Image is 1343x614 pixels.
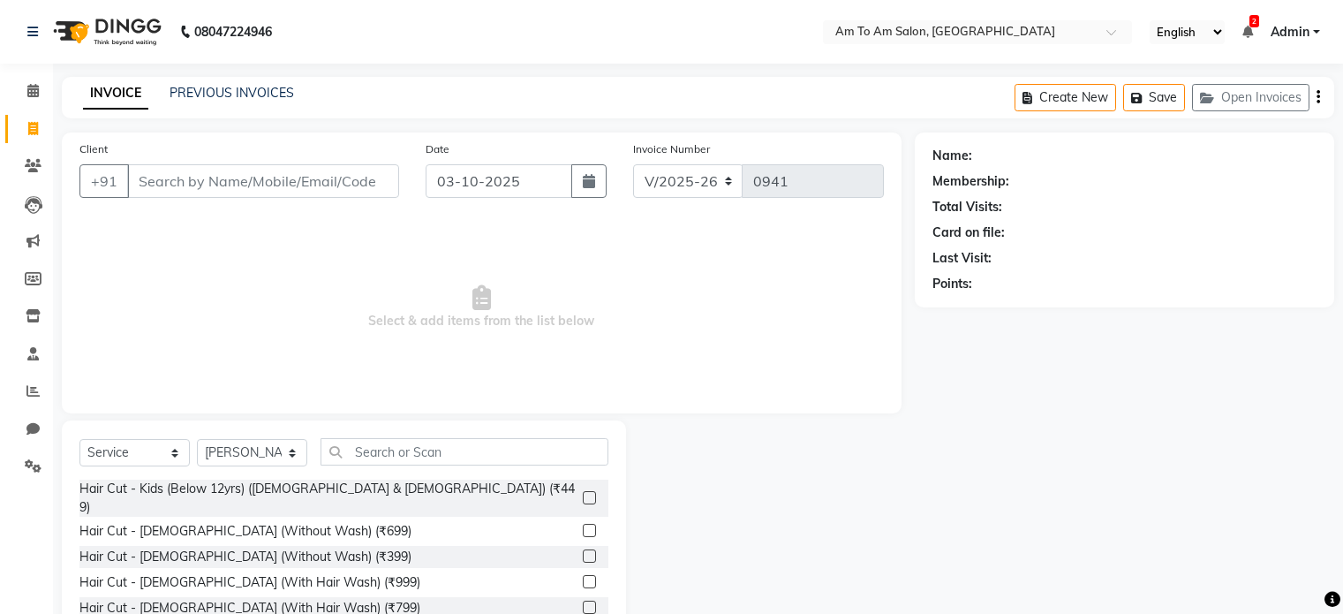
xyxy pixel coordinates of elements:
a: PREVIOUS INVOICES [170,85,294,101]
b: 08047224946 [194,7,272,57]
input: Search by Name/Mobile/Email/Code [127,164,399,198]
div: Hair Cut - [DEMOGRAPHIC_DATA] (With Hair Wash) (₹999) [79,573,420,592]
label: Client [79,141,108,157]
div: Hair Cut - [DEMOGRAPHIC_DATA] (Without Wash) (₹399) [79,548,411,566]
a: 2 [1242,24,1253,40]
div: Name: [932,147,972,165]
label: Invoice Number [633,141,710,157]
div: Hair Cut - [DEMOGRAPHIC_DATA] (Without Wash) (₹699) [79,522,411,541]
div: Last Visit: [932,249,992,268]
label: Date [426,141,449,157]
button: Save [1123,84,1185,111]
span: 2 [1249,15,1259,27]
input: Search or Scan [321,438,608,466]
div: Points: [932,275,972,293]
span: Admin [1271,23,1309,42]
div: Hair Cut - Kids (Below 12yrs) ([DEMOGRAPHIC_DATA] & [DEMOGRAPHIC_DATA]) (₹449) [79,480,576,517]
a: INVOICE [83,78,148,110]
div: Card on file: [932,224,1005,242]
button: Open Invoices [1192,84,1309,111]
div: Total Visits: [932,198,1002,216]
span: Select & add items from the list below [79,219,884,396]
div: Membership: [932,172,1009,191]
button: Create New [1015,84,1116,111]
button: +91 [79,164,129,198]
img: logo [45,7,166,57]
